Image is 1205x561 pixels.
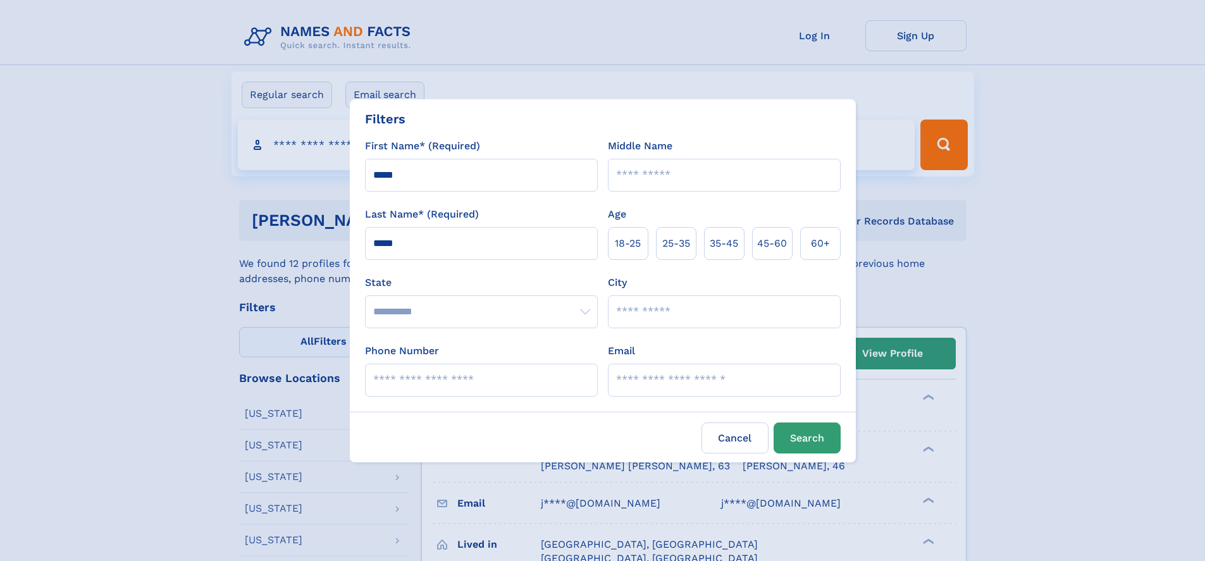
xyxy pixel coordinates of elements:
[608,275,627,290] label: City
[615,236,641,251] span: 18‑25
[365,139,480,154] label: First Name* (Required)
[365,275,598,290] label: State
[365,207,479,222] label: Last Name* (Required)
[662,236,690,251] span: 25‑35
[811,236,830,251] span: 60+
[701,422,769,453] label: Cancel
[365,109,405,128] div: Filters
[608,139,672,154] label: Middle Name
[608,343,635,359] label: Email
[710,236,738,251] span: 35‑45
[774,422,841,453] button: Search
[608,207,626,222] label: Age
[757,236,787,251] span: 45‑60
[365,343,439,359] label: Phone Number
